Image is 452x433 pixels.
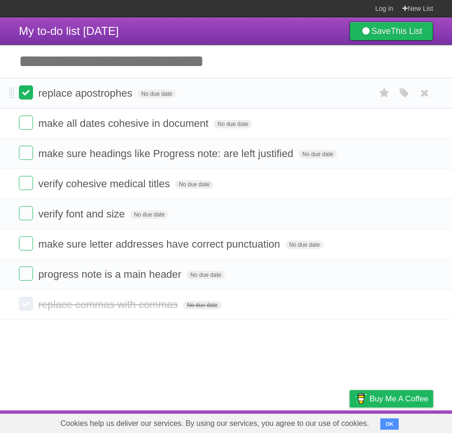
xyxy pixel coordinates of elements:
a: SaveThis List [350,22,433,41]
label: Done [19,116,33,130]
span: My to-do list [DATE] [19,25,119,37]
span: make all dates cohesive in document [38,117,211,129]
label: Done [19,85,33,100]
span: Cookies help us deliver our services. By using our services, you agree to our use of cookies. [51,414,378,433]
span: make sure headings like Progress note: are left justified [38,148,296,159]
span: No due date [299,150,337,158]
a: About [224,413,244,431]
span: replace commas with commas [38,299,180,310]
span: No due date [130,210,168,219]
label: Done [19,297,33,311]
a: Developers [255,413,293,431]
span: make sure letter addresses have correct punctuation [38,238,282,250]
a: Privacy [337,413,362,431]
a: Terms [305,413,326,431]
span: Buy me a coffee [369,391,428,407]
span: verify cohesive medical titles [38,178,172,190]
b: This List [391,26,422,36]
label: Done [19,146,33,160]
img: Buy me a coffee [354,391,367,407]
span: verify font and size [38,208,127,220]
span: No due date [214,120,252,128]
label: Done [19,176,33,190]
span: No due date [187,271,225,279]
span: progress note is a main header [38,268,184,280]
a: Suggest a feature [374,413,433,431]
label: Done [19,236,33,250]
span: replace apostrophes [38,87,134,99]
a: Buy me a coffee [350,390,433,408]
span: No due date [175,180,213,189]
span: No due date [285,241,324,249]
span: No due date [183,301,221,309]
label: Done [19,206,33,220]
label: Star task [376,85,393,101]
span: No due date [138,90,176,98]
label: Done [19,266,33,281]
button: OK [380,418,399,430]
